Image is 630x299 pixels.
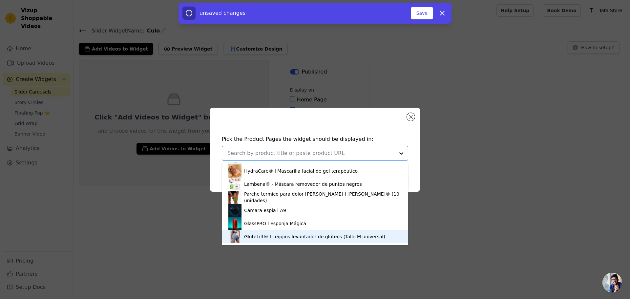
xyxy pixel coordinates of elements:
[407,113,415,121] button: Close modal
[244,191,402,204] div: Parche termico para dolor [PERSON_NAME] l [PERSON_NAME]® (10 unidades)
[228,178,241,191] img: product thumbnail
[228,191,241,204] img: product thumbnail
[222,135,408,143] h4: Pick the Product Pages the widget should be displayed in:
[244,181,362,187] div: Lambena® - Máscara removedor de puntos negros
[244,207,286,214] div: Cámara espía l A9
[411,7,433,19] button: Save
[228,164,241,178] img: product thumbnail
[228,204,241,217] img: product thumbnail
[228,217,241,230] img: product thumbnail
[244,168,358,174] div: HydraCare® l Mascarilla facial de gel terapéutico
[228,230,241,243] img: product thumbnail
[227,149,395,157] input: Search by product title or paste product URL
[244,220,306,227] div: GlassPRO l Esponja Mágica
[244,233,385,240] div: GluteLift® l Leggins levantador de glúteos (Talle M universal)
[602,273,622,292] div: Chat abierto
[199,10,245,16] span: unsaved changes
